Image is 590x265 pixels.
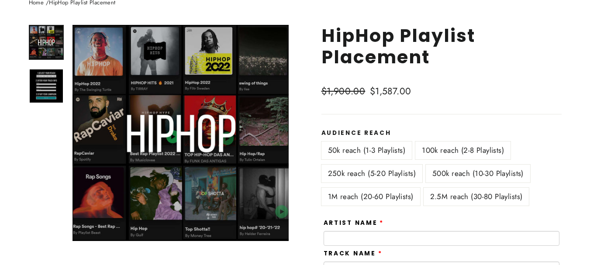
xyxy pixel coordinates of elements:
img: HipHop Playlist Placement [30,26,63,59]
label: Audience Reach [321,130,562,137]
span: $1,900.00 [321,85,366,98]
label: 50k reach (1-3 Playlists) [321,141,412,159]
label: 500k reach (10-30 Playlists) [426,165,530,182]
label: Track Name [324,250,383,257]
span: $1,587.00 [370,85,411,98]
h1: HipHop Playlist Placement [321,25,562,68]
label: Artist Name [324,220,384,227]
label: 1M reach (20-60 Playlists) [321,188,420,206]
label: 250k reach (5-20 Playlists) [321,165,422,182]
img: HipHop Playlist Placement [30,69,63,103]
label: 2.5M reach (30-80 Playlists) [424,188,529,206]
label: 100k reach (2-8 Playlists) [415,141,511,159]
